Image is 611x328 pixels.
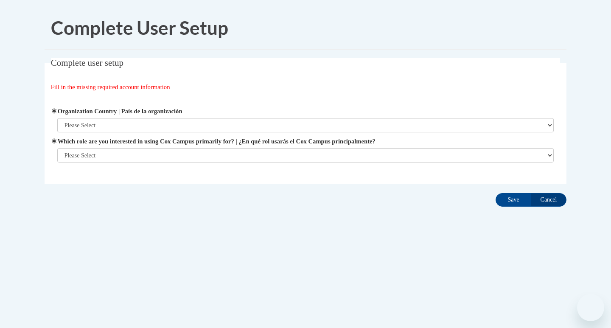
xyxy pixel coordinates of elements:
label: Which role are you interested in using Cox Campus primarily for? | ¿En qué rol usarás el Cox Camp... [57,137,554,146]
iframe: Button to launch messaging window [577,294,604,321]
span: Fill in the missing required account information [51,84,170,90]
span: Complete User Setup [51,17,228,39]
input: Save [496,193,531,207]
span: Complete user setup [51,58,123,68]
label: Organization Country | País de la organización [57,107,554,116]
input: Cancel [531,193,566,207]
